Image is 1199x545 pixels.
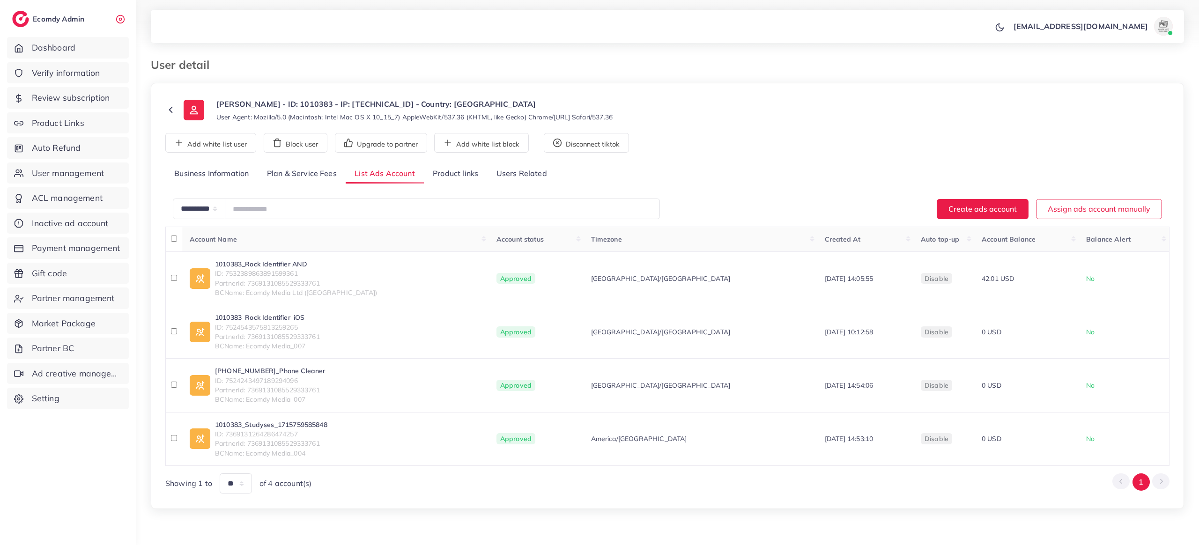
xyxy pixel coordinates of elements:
[165,478,212,489] span: Showing 1 to
[1086,328,1095,336] span: No
[258,164,346,184] a: Plan & Service Fees
[7,137,129,159] a: Auto Refund
[215,313,320,322] a: 1010383_Rock Identifier_iOS
[591,274,731,283] span: [GEOGRAPHIC_DATA]/[GEOGRAPHIC_DATA]
[1086,235,1131,243] span: Balance Alert
[264,133,327,153] button: Block user
[434,133,529,153] button: Add white list block
[215,323,320,332] span: ID: 7524543575813259265
[7,363,129,384] a: Ad creative management
[32,42,75,54] span: Dashboard
[151,58,217,72] h3: User detail
[184,100,204,120] img: ic-user-info.36bf1079.svg
[32,292,115,304] span: Partner management
[32,217,109,229] span: Inactive ad account
[32,267,67,280] span: Gift code
[825,381,873,390] span: [DATE] 14:54:06
[7,287,129,309] a: Partner management
[925,328,948,336] span: disable
[259,478,311,489] span: of 4 account(s)
[925,274,948,283] span: disable
[1014,21,1148,32] p: [EMAIL_ADDRESS][DOMAIN_NAME]
[32,368,122,380] span: Ad creative management
[32,317,96,330] span: Market Package
[216,98,613,110] p: [PERSON_NAME] - ID: 1010383 - IP: [TECHNICAL_ID] - Country: [GEOGRAPHIC_DATA]
[190,235,237,243] span: Account Name
[32,142,81,154] span: Auto Refund
[825,328,873,336] span: [DATE] 10:12:58
[32,67,100,79] span: Verify information
[982,381,1001,390] span: 0 USD
[7,338,129,359] a: Partner BC
[925,435,948,443] span: disable
[32,392,59,405] span: Setting
[591,381,731,390] span: [GEOGRAPHIC_DATA]/[GEOGRAPHIC_DATA]
[335,133,427,153] button: Upgrade to partner
[487,164,555,184] a: Users Related
[1008,17,1177,36] a: [EMAIL_ADDRESS][DOMAIN_NAME]avatar
[7,187,129,209] a: ACL management
[825,235,861,243] span: Created At
[496,326,535,338] span: Approved
[591,235,622,243] span: Timezone
[215,259,377,269] a: 1010383_Rock Identifier AND
[215,288,377,297] span: BCName: Ecomdy Media Ltd ([GEOGRAPHIC_DATA])
[591,434,687,443] span: America/[GEOGRAPHIC_DATA]
[7,263,129,284] a: Gift code
[921,235,960,243] span: Auto top-up
[1086,274,1095,283] span: No
[215,366,325,376] a: [PHONE_NUMBER]_Phone Cleaner
[32,117,84,129] span: Product Links
[7,37,129,59] a: Dashboard
[190,322,210,342] img: ic-ad-info.7fc67b75.svg
[7,313,129,334] a: Market Package
[982,274,1014,283] span: 42.01 USD
[215,395,325,404] span: BCName: Ecomdy Media_007
[215,429,327,439] span: ID: 7369131264286474257
[32,242,120,254] span: Payment management
[496,380,535,391] span: Approved
[825,435,873,443] span: [DATE] 14:53:10
[215,376,325,385] span: ID: 7524243497189294096
[190,428,210,449] img: ic-ad-info.7fc67b75.svg
[7,87,129,109] a: Review subscription
[215,341,320,351] span: BCName: Ecomdy Media_007
[12,11,87,27] a: logoEcomdy Admin
[1112,473,1169,491] ul: Pagination
[1086,435,1095,443] span: No
[190,268,210,289] img: ic-ad-info.7fc67b75.svg
[215,279,377,288] span: PartnerId: 7369131085529333761
[190,375,210,396] img: ic-ad-info.7fc67b75.svg
[1154,17,1173,36] img: avatar
[1036,199,1162,219] button: Assign ads account manually
[7,388,129,409] a: Setting
[982,328,1001,336] span: 0 USD
[7,213,129,234] a: Inactive ad account
[346,164,424,184] a: List Ads Account
[32,92,110,104] span: Review subscription
[165,164,258,184] a: Business Information
[32,342,74,354] span: Partner BC
[165,133,256,153] button: Add white list user
[215,332,320,341] span: PartnerId: 7369131085529333761
[982,235,1036,243] span: Account Balance
[925,381,948,390] span: disable
[496,433,535,444] span: Approved
[215,269,377,278] span: ID: 7532389863891599361
[982,435,1001,443] span: 0 USD
[7,237,129,259] a: Payment management
[544,133,629,153] button: Disconnect tiktok
[32,192,103,204] span: ACL management
[937,199,1029,219] button: Create ads account
[1132,473,1150,491] button: Go to page 1
[215,385,325,395] span: PartnerId: 7369131085529333761
[7,162,129,184] a: User management
[215,420,327,429] a: 1010383_Studyses_1715759585848
[591,327,731,337] span: [GEOGRAPHIC_DATA]/[GEOGRAPHIC_DATA]
[216,112,613,122] small: User Agent: Mozilla/5.0 (Macintosh; Intel Mac OS X 10_15_7) AppleWebKit/537.36 (KHTML, like Gecko...
[424,164,487,184] a: Product links
[33,15,87,23] h2: Ecomdy Admin
[7,112,129,134] a: Product Links
[12,11,29,27] img: logo
[32,167,104,179] span: User management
